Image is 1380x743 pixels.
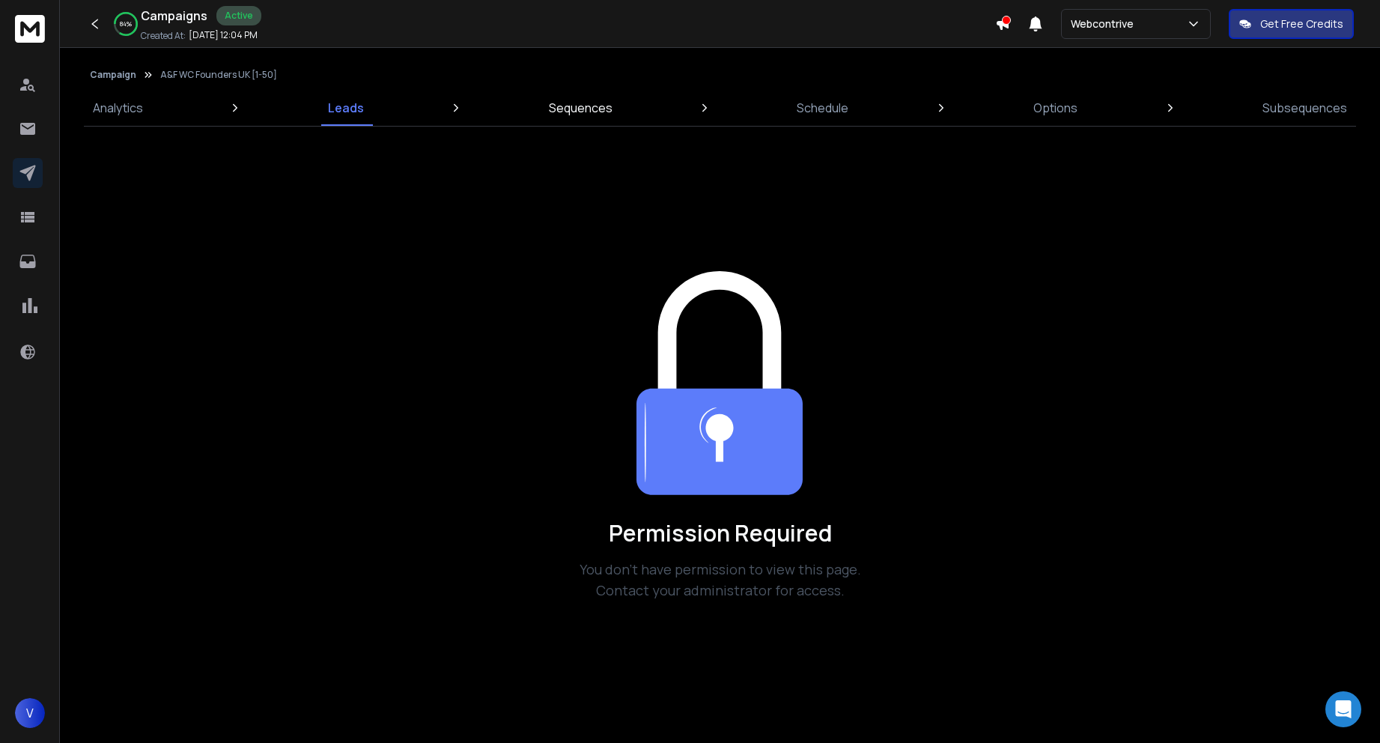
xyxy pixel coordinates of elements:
a: Analytics [84,90,152,126]
a: Schedule [788,90,857,126]
p: Webcontrive [1071,16,1140,31]
h1: Permission Required [553,520,888,547]
p: You don't have permission to view this page. Contact your administrator for access. [553,559,888,601]
p: [DATE] 12:04 PM [189,29,258,41]
a: Subsequences [1253,90,1356,126]
div: Active [216,6,261,25]
button: V [15,698,45,728]
p: 84 % [120,19,132,28]
p: Schedule [797,99,848,117]
a: Leads [319,90,373,126]
p: Created At: [141,30,186,42]
p: A&F WC Founders UK [1-50] [160,69,277,81]
div: Open Intercom Messenger [1325,691,1361,727]
p: Analytics [93,99,143,117]
p: Sequences [549,99,613,117]
a: Options [1024,90,1086,126]
p: Leads [328,99,364,117]
p: Get Free Credits [1260,16,1343,31]
a: Sequences [540,90,621,126]
button: Get Free Credits [1229,9,1354,39]
h1: Campaigns [141,7,207,25]
p: Options [1033,99,1077,117]
button: Campaign [90,69,136,81]
p: Subsequences [1262,99,1347,117]
img: Team collaboration [636,271,803,496]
